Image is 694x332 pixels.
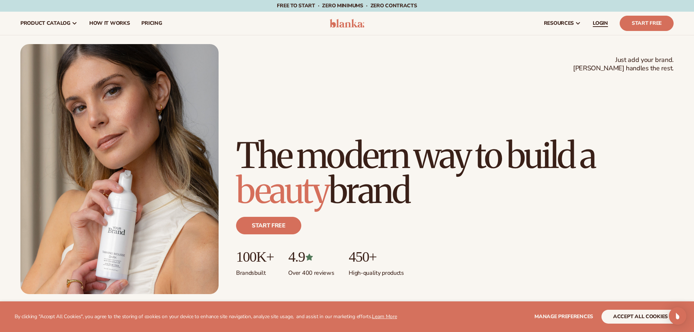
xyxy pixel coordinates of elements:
a: product catalog [15,12,83,35]
img: logo [330,19,364,28]
a: Start free [236,217,301,234]
button: accept all cookies [601,310,679,324]
span: Just add your brand. [PERSON_NAME] handles the rest. [573,56,674,73]
button: Manage preferences [534,310,593,324]
img: Female holding tanning mousse. [20,44,219,294]
a: How It Works [83,12,136,35]
a: Learn More [372,313,397,320]
span: product catalog [20,20,70,26]
a: resources [538,12,587,35]
div: Open Intercom Messenger [669,307,686,325]
span: Manage preferences [534,313,593,320]
h1: The modern way to build a brand [236,138,674,208]
span: resources [544,20,574,26]
span: beauty [236,169,329,212]
a: Start Free [620,16,674,31]
span: LOGIN [593,20,608,26]
span: How It Works [89,20,130,26]
span: Free to start · ZERO minimums · ZERO contracts [277,2,417,9]
p: By clicking "Accept All Cookies", you agree to the storing of cookies on your device to enhance s... [15,314,397,320]
p: 100K+ [236,249,274,265]
p: High-quality products [349,265,404,277]
span: pricing [141,20,162,26]
p: 4.9 [288,249,334,265]
a: LOGIN [587,12,614,35]
p: 450+ [349,249,404,265]
a: pricing [136,12,168,35]
p: Brands built [236,265,274,277]
p: Over 400 reviews [288,265,334,277]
